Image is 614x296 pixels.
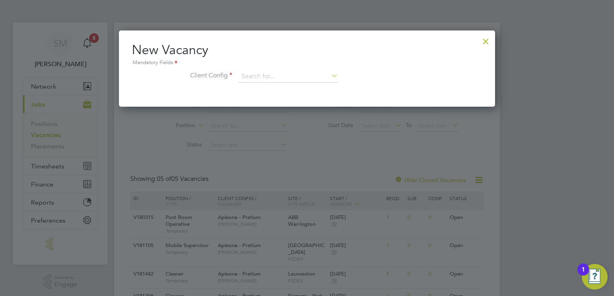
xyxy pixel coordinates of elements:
[239,71,338,83] input: Search for...
[132,42,482,67] h2: New Vacancy
[132,59,482,67] div: Mandatory Fields
[581,270,585,280] div: 1
[582,264,608,290] button: Open Resource Center, 1 new notification
[132,71,232,80] label: Client Config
